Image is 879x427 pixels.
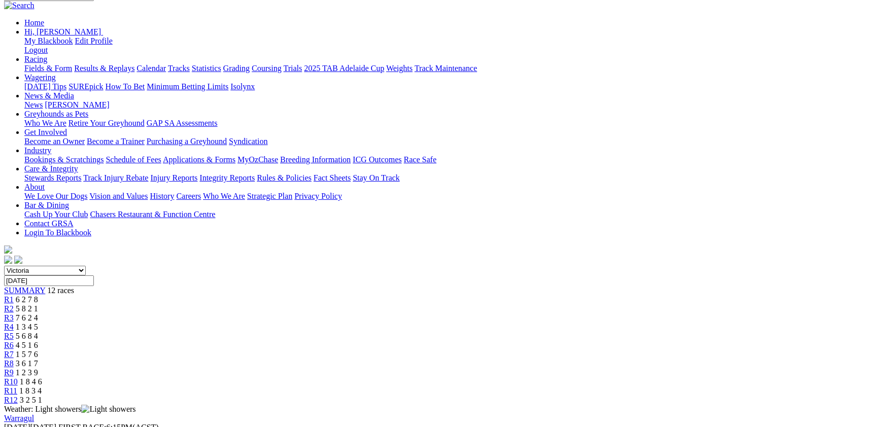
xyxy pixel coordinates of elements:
div: Racing [24,64,875,73]
a: Track Maintenance [415,64,477,73]
a: Fields & Form [24,64,72,73]
a: Greyhounds as Pets [24,110,88,118]
a: Injury Reports [150,173,197,182]
span: 3 6 1 7 [16,359,38,368]
span: Weather: Light showers [4,405,136,413]
a: Breeding Information [280,155,351,164]
div: Get Involved [24,137,875,146]
a: R9 [4,368,14,377]
span: R12 [4,396,18,404]
span: 1 5 7 6 [16,350,38,359]
a: Bookings & Scratchings [24,155,104,164]
a: R10 [4,377,18,386]
span: 1 8 3 4 [19,386,42,395]
div: Industry [24,155,875,164]
span: 1 3 4 5 [16,323,38,331]
a: R1 [4,295,14,304]
div: Wagering [24,82,875,91]
a: Bar & Dining [24,201,69,209]
a: R8 [4,359,14,368]
a: Become a Trainer [87,137,145,146]
a: Isolynx [230,82,255,91]
span: 1 2 3 9 [16,368,38,377]
a: News & Media [24,91,74,100]
a: ICG Outcomes [353,155,401,164]
a: Racing [24,55,47,63]
a: Get Involved [24,128,67,136]
a: Minimum Betting Limits [147,82,228,91]
a: Fact Sheets [314,173,351,182]
a: MyOzChase [238,155,278,164]
a: Industry [24,146,51,155]
a: Chasers Restaurant & Function Centre [90,210,215,219]
a: Race Safe [403,155,436,164]
a: Warragul [4,414,34,422]
img: Search [4,1,35,10]
a: R7 [4,350,14,359]
a: Syndication [229,137,267,146]
img: Light showers [81,405,136,414]
a: R5 [4,332,14,340]
a: 2025 TAB Adelaide Cup [304,64,384,73]
a: Tracks [168,64,190,73]
a: Vision and Values [89,192,148,200]
a: News [24,100,43,109]
a: Weights [386,64,413,73]
a: Track Injury Rebate [83,173,148,182]
a: Care & Integrity [24,164,78,173]
span: 7 6 2 4 [16,313,38,322]
span: 5 6 8 4 [16,332,38,340]
a: Home [24,18,44,27]
div: Hi, [PERSON_NAME] [24,37,875,55]
span: 12 races [47,286,74,295]
a: R11 [4,386,17,395]
div: Bar & Dining [24,210,875,219]
a: Retire Your Greyhound [69,119,145,127]
a: How To Bet [106,82,145,91]
a: SUMMARY [4,286,45,295]
a: Integrity Reports [199,173,255,182]
a: Statistics [192,64,221,73]
a: Hi, [PERSON_NAME] [24,27,103,36]
a: Trials [283,64,302,73]
a: We Love Our Dogs [24,192,87,200]
a: Strategic Plan [247,192,292,200]
a: Cash Up Your Club [24,210,88,219]
a: R3 [4,313,14,322]
a: Become an Owner [24,137,85,146]
a: R4 [4,323,14,331]
span: R6 [4,341,14,349]
a: Wagering [24,73,56,82]
a: Stay On Track [353,173,399,182]
a: Privacy Policy [294,192,342,200]
a: About [24,183,45,191]
div: News & Media [24,100,875,110]
a: [PERSON_NAME] [45,100,109,109]
a: Contact GRSA [24,219,73,228]
a: History [150,192,174,200]
a: My Blackbook [24,37,73,45]
a: Stewards Reports [24,173,81,182]
img: facebook.svg [4,256,12,264]
a: Schedule of Fees [106,155,161,164]
span: Hi, [PERSON_NAME] [24,27,101,36]
span: 4 5 1 6 [16,341,38,349]
a: [DATE] Tips [24,82,66,91]
a: Purchasing a Greyhound [147,137,227,146]
a: Calendar [137,64,166,73]
input: Select date [4,275,94,286]
a: Login To Blackbook [24,228,91,237]
span: 5 8 2 1 [16,304,38,313]
a: Coursing [252,64,282,73]
a: Who We Are [203,192,245,200]
span: 3 2 5 1 [20,396,42,404]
